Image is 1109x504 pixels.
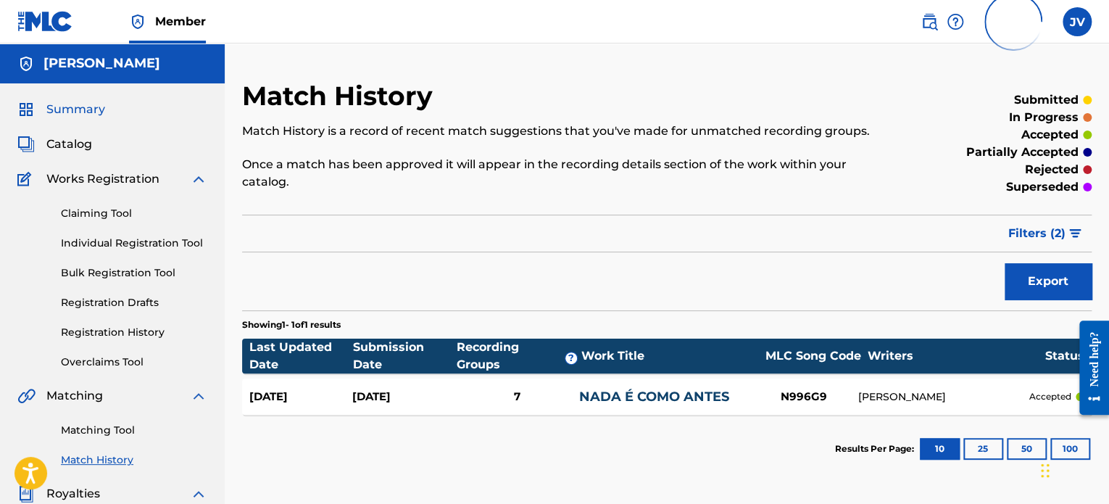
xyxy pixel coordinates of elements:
[966,144,1079,161] p: partially accepted
[1037,434,1109,504] div: Widget de chat
[61,355,207,370] a: Overclaims Tool
[1025,161,1079,178] p: rejected
[61,325,207,340] a: Registration History
[1006,178,1079,196] p: superseded
[457,339,581,373] div: Recording Groups
[46,387,103,405] span: Matching
[242,123,896,140] p: Match History is a record of recent match suggestions that you've made for unmatched recording gr...
[759,347,868,365] div: MLC Song Code
[1069,229,1081,238] img: filter
[17,170,36,188] img: Works Registration
[46,485,100,503] span: Royalties
[1009,109,1079,126] p: in progress
[963,438,1003,460] button: 25
[565,352,577,364] span: ?
[1063,7,1092,36] div: User Menu
[17,136,92,153] a: CatalogCatalog
[1021,126,1079,144] p: accepted
[579,389,729,405] a: NADA É COMO ANTES
[1005,263,1092,299] button: Export
[1037,434,1109,504] iframe: Chat Widget
[242,80,440,112] h2: Match History
[1068,310,1109,426] iframe: Resource Center
[129,13,146,30] img: Top Rightsholder
[242,318,341,331] p: Showing 1 - 1 of 1 results
[46,136,92,153] span: Catalog
[947,7,964,36] div: Help
[61,265,207,281] a: Bulk Registration Tool
[868,347,1045,365] div: Writers
[17,11,73,32] img: MLC Logo
[1008,225,1066,242] span: Filters ( 2 )
[17,136,35,153] img: Catalog
[61,423,207,438] a: Matching Tool
[249,389,352,405] div: [DATE]
[1014,91,1079,109] p: submitted
[17,485,35,503] img: Royalties
[46,170,159,188] span: Works Registration
[835,442,918,455] p: Results Per Page:
[242,156,896,191] p: Once a match has been approved it will appear in the recording details section of the work within...
[190,170,207,188] img: expand
[1041,449,1050,492] div: Arrastar
[61,453,207,468] a: Match History
[190,387,207,405] img: expand
[1000,215,1092,252] button: Filters (2)
[858,389,1029,405] div: [PERSON_NAME]
[155,13,206,30] span: Member
[46,101,105,118] span: Summary
[17,101,35,118] img: Summary
[1045,347,1084,365] div: Status
[1007,438,1047,460] button: 50
[190,485,207,503] img: expand
[581,347,759,365] div: Work Title
[921,13,938,30] img: search
[1029,390,1071,403] p: accepted
[17,55,35,73] img: Accounts
[43,55,160,72] h5: Joelmo Vanda
[920,438,960,460] button: 10
[352,389,455,405] div: [DATE]
[61,206,207,221] a: Claiming Tool
[455,389,578,405] div: 7
[17,101,105,118] a: SummarySummary
[749,389,858,405] div: N996G9
[61,236,207,251] a: Individual Registration Tool
[61,295,207,310] a: Registration Drafts
[921,7,938,36] a: Public Search
[947,13,964,30] img: help
[17,387,36,405] img: Matching
[249,339,353,373] div: Last Updated Date
[353,339,457,373] div: Submission Date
